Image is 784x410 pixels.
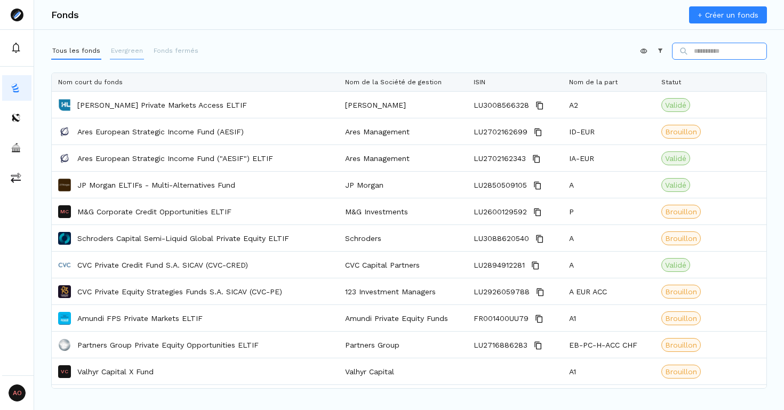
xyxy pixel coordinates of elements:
span: AO [9,384,26,401]
span: ISIN [474,78,485,86]
p: CVC Private Equity Strategies Funds S.A. SICAV (CVC-PE) [77,286,282,297]
span: LU3008566328 [474,92,529,118]
img: Ares European Strategic Income Fund (AESIF) [58,125,71,138]
span: Validé [665,153,686,164]
div: Ares Management [339,118,467,144]
img: commissions [11,172,21,183]
div: A1 [563,358,655,384]
span: Brouillon [665,126,697,137]
div: Partners Group [339,332,467,358]
button: Copy [533,232,546,245]
a: Ares European Strategic Income Fund (AESIF) [77,126,244,137]
div: JP Morgan [339,172,467,198]
img: Schroders Capital Semi-Liquid Global Private Equity ELTIF [58,232,71,245]
button: Fonds fermés [153,43,199,60]
div: M&G Investments [339,198,467,224]
span: LU2716886283 [474,332,527,358]
button: commissions [2,165,31,190]
span: FR001400UU79 [474,306,529,332]
div: [PERSON_NAME] [339,92,467,118]
div: Schroders [339,225,467,251]
a: [PERSON_NAME] Private Markets Access ELTIF [77,100,247,110]
span: LU2894912281 [474,252,525,278]
button: Copy [532,126,545,139]
img: funds [11,83,21,93]
p: MC [60,209,69,214]
span: Brouillon [665,313,697,324]
p: Fonds fermés [154,46,198,55]
button: Copy [534,286,547,299]
span: LU2850509105 [474,172,527,198]
div: CVC Capital Partners [339,252,467,278]
img: asset-managers [11,142,21,153]
button: Copy [531,206,544,219]
span: LU2702162343 [474,146,526,172]
div: P [563,198,655,224]
a: + Créer un fonds [689,6,767,23]
p: Tous les fonds [52,46,100,55]
div: A [563,252,655,278]
div: Valhyr Capital [339,358,467,384]
span: Brouillon [665,206,697,217]
span: Nom de la Société de gestion [345,78,442,86]
img: Partners Group Private Equity Opportunities ELTIF [58,339,71,351]
span: LU2600129592 [474,199,527,225]
img: Ares European Strategic Income Fund ("AESIF") ELTIF [58,152,71,165]
img: CVC Private Credit Fund S.A. SICAV (CVC-CRED) [58,259,71,271]
div: A [563,172,655,198]
img: CVC Private Equity Strategies Funds S.A. SICAV (CVC-PE) [58,285,71,298]
span: Brouillon [665,340,697,350]
div: A2 [563,92,655,118]
a: Valhyr Capital X Fund [77,366,154,377]
button: funds [2,75,31,101]
img: Amundi FPS Private Markets ELTIF [58,312,71,325]
button: asset-managers [2,135,31,160]
h3: Fonds [51,10,79,20]
a: Schroders Capital Semi-Liquid Global Private Equity ELTIF [77,233,289,244]
div: A1 [563,305,655,331]
button: Copy [531,179,544,192]
div: Ares Management [339,145,467,171]
button: Copy [533,312,546,325]
button: Evergreen [110,43,144,60]
button: Copy [529,259,542,272]
span: LU3088620540 [474,226,529,252]
img: Hamilton Lane Private Markets Access ELTIF [58,99,71,111]
div: A EUR ACC [563,278,655,304]
a: M&G Corporate Credit Opportunities ELTIF [77,206,231,217]
p: Evergreen [111,46,143,55]
span: Validé [665,260,686,270]
button: Copy [532,339,545,352]
a: JP Morgan ELTIFs - Multi-Alternatives Fund [77,180,235,190]
img: JP Morgan ELTIFs - Multi-Alternatives Fund [58,179,71,191]
span: Brouillon [665,233,697,244]
p: VC [61,369,68,374]
a: Ares European Strategic Income Fund ("AESIF") ELTIF [77,153,273,164]
div: IA-EUR [563,145,655,171]
a: Amundi FPS Private Markets ELTIF [77,313,203,324]
img: distributors [11,112,21,123]
button: Copy [530,152,543,165]
a: Partners Group Private Equity Opportunities ELTIF [77,340,259,350]
span: Validé [665,100,686,110]
span: Nom de la part [569,78,618,86]
div: EB-PC-H-ACC CHF [563,332,655,358]
a: CVC Private Credit Fund S.A. SICAV (CVC-CRED) [77,260,248,270]
div: A [563,225,655,251]
div: ID-EUR [563,118,655,144]
div: 123 Investment Managers [339,278,467,304]
div: Amundi Private Equity Funds [339,305,467,331]
span: Brouillon [665,286,697,297]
